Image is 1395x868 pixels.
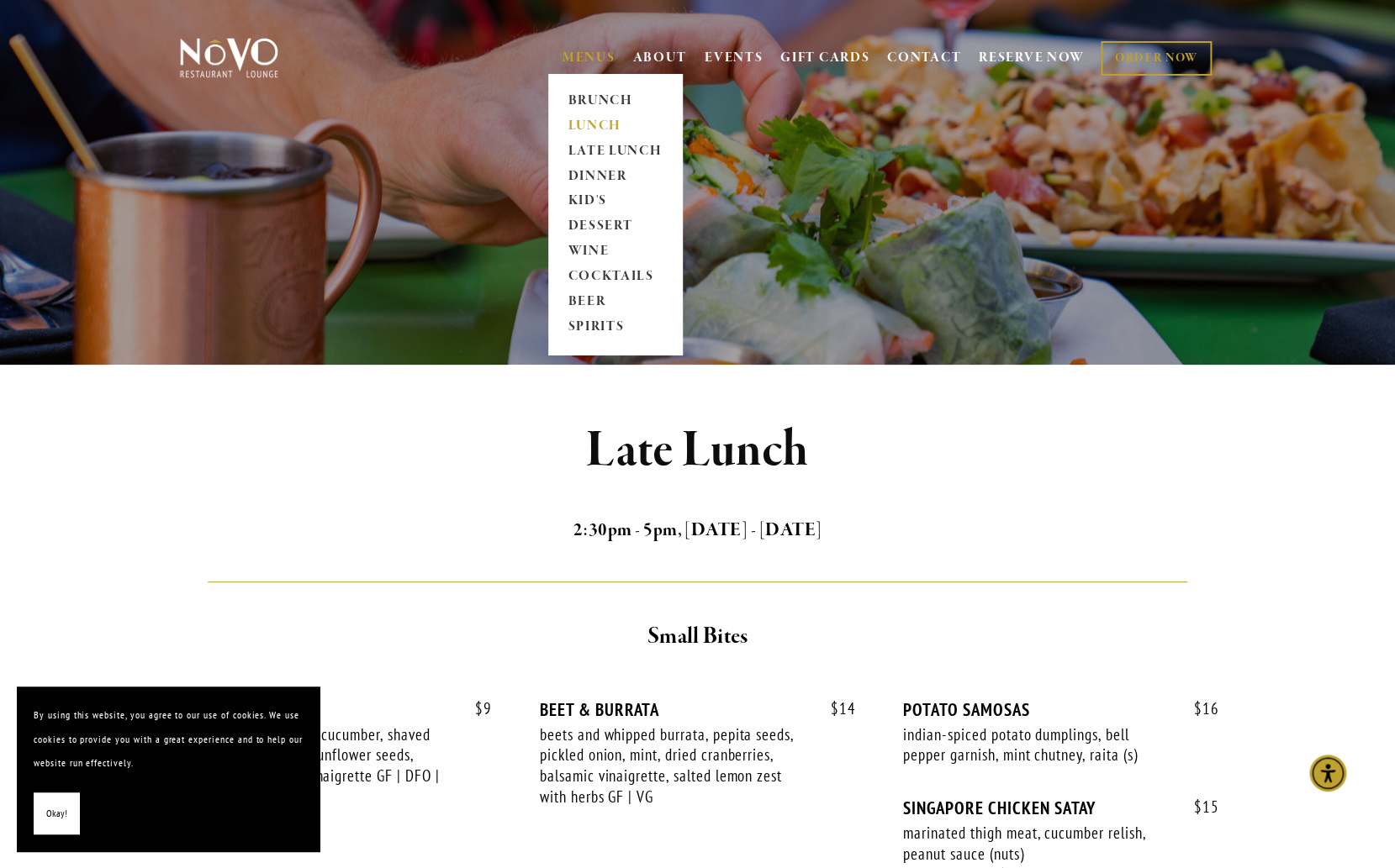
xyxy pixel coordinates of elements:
[563,139,668,164] a: LATE LUNCH
[1177,797,1219,817] span: 15
[563,290,668,315] a: BEER
[813,699,855,718] span: 14
[563,315,668,340] a: SPIRITS
[903,797,1218,818] div: SINGAPORE CHICKEN SATAY
[887,42,961,74] a: CONTACT
[177,37,282,79] img: Novo Restaurant &amp; Lounge
[1101,41,1211,76] a: ORDER NOW
[903,699,1218,720] div: POTATO SAMOSAS
[458,699,492,718] span: 9
[979,42,1085,74] a: RESERVE NOW
[1177,699,1219,718] span: 16
[177,699,492,720] div: HOUSE SALAD
[830,698,838,718] span: $
[563,88,668,113] a: BRUNCH
[46,802,67,826] span: Okay!
[34,703,303,776] p: By using this website, you agree to our use of cookies. We use cookies to provide you with a grea...
[1309,755,1346,792] div: Accessibility Menu
[34,792,80,835] button: Okay!
[903,823,1170,864] div: marinated thigh meat, cucumber relish, peanut sauce (nuts)
[563,113,668,139] a: LUNCH
[563,239,668,265] a: WINE
[563,164,668,189] a: DINNER
[1194,698,1202,718] span: $
[475,698,483,718] span: $
[903,724,1170,765] div: indian-spiced potato dumplings, bell pepper garnish, mint chutney, raita (s)
[632,50,687,66] a: ABOUT
[540,699,855,720] div: BEET & BURRATA
[563,265,668,290] a: COCKTAILS
[586,418,809,482] strong: Late Lunch
[563,214,668,239] a: DESSERT
[1194,797,1202,817] span: $
[563,50,616,66] a: MENUS
[563,189,668,214] a: KID'S
[573,518,822,542] strong: 2:30pm - 5pm, [DATE] - [DATE]
[17,687,320,851] section: Cookie banner
[540,724,807,808] div: beets and whipped burrata, pepita seeds, pickled onion, mint, dried cranberries, balsamic vinaigr...
[780,42,869,74] a: GIFT CARDS
[705,50,763,66] a: EVENTS
[647,622,748,651] strong: Small Bites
